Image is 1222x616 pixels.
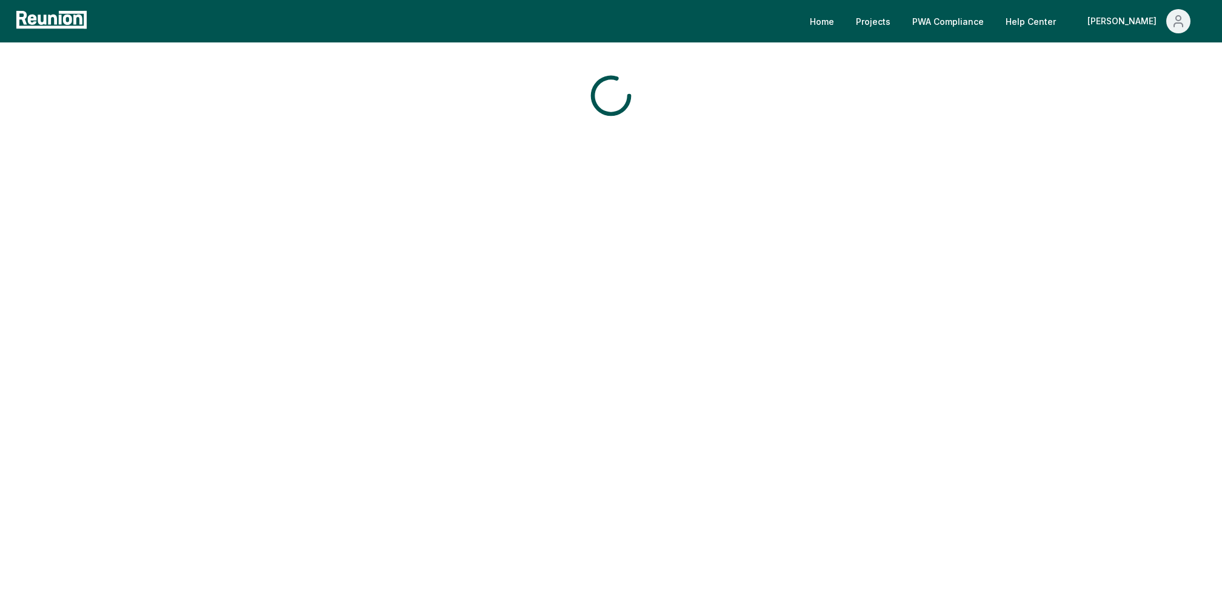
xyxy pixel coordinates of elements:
a: Help Center [996,9,1066,33]
div: [PERSON_NAME] [1087,9,1161,33]
a: PWA Compliance [903,9,993,33]
a: Home [800,9,844,33]
nav: Main [800,9,1210,33]
a: Projects [846,9,900,33]
button: [PERSON_NAME] [1078,9,1200,33]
